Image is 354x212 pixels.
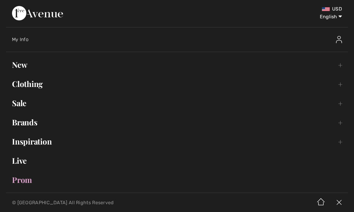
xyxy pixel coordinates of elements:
[12,6,63,20] img: 1ère Avenue
[330,193,348,212] img: X
[6,135,348,148] a: Inspiration
[6,173,348,187] a: Prom
[12,30,348,49] a: My InfoMy Info
[208,6,342,12] div: USD
[14,4,26,10] span: Chat
[6,116,348,129] a: Brands
[312,193,330,212] img: Home
[6,154,348,167] a: Live
[336,36,342,43] img: My Info
[6,97,348,110] a: Sale
[6,77,348,91] a: Clothing
[6,58,348,71] a: New
[12,37,28,42] span: My Info
[12,201,208,205] p: © [GEOGRAPHIC_DATA] All Rights Reserved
